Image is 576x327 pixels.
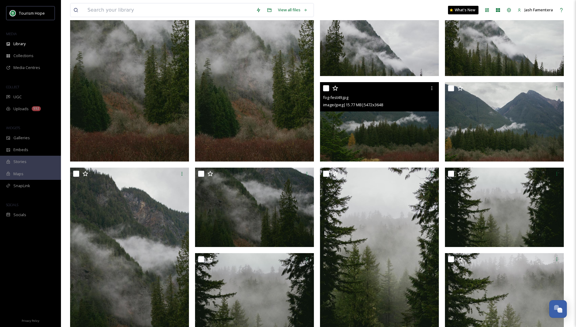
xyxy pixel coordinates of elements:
img: fog-fest44.jpg [445,168,564,247]
img: fog-fest46.jpg [195,168,314,247]
span: Socials [13,212,26,218]
a: What's New [448,6,478,14]
span: SnapLink [13,183,30,189]
span: Media Centres [13,65,40,71]
a: Jash Famentera [514,4,556,16]
img: fog-fest48.jpg [445,82,564,162]
img: logo.png [10,10,16,16]
input: Search your library [84,3,253,17]
span: SOCIALS [6,202,18,207]
span: Maps [13,171,23,177]
button: Open Chat [549,300,567,318]
span: WIDGETS [6,125,20,130]
span: Library [13,41,26,47]
span: Stories [13,159,27,165]
a: Privacy Policy [22,317,39,324]
img: fog-fest49.jpg [320,82,439,162]
span: MEDIA [6,31,17,36]
span: Privacy Policy [22,319,39,323]
div: 552 [32,106,41,111]
span: Embeds [13,147,28,153]
a: View all files [275,4,311,16]
span: Galleries [13,135,30,141]
span: UGC [13,94,22,100]
span: Uploads [13,106,29,112]
span: fog-fest49.jpg [323,95,348,100]
span: image/jpeg | 15.77 MB | 5472 x 3648 [323,102,383,107]
span: Tourism Hope [19,10,45,16]
span: Collections [13,53,34,59]
span: Jash Famentera [524,7,553,13]
span: COLLECT [6,85,19,89]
